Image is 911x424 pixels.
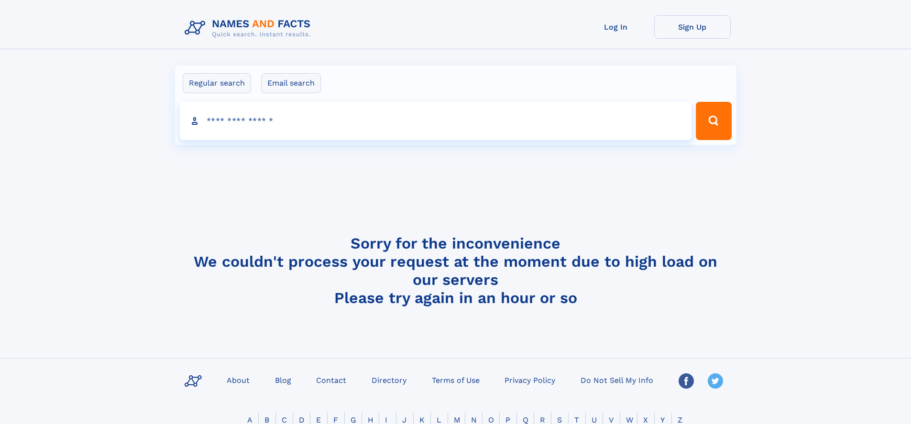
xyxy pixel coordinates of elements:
a: Sign Up [654,15,731,39]
a: Privacy Policy [501,373,559,387]
a: Directory [368,373,410,387]
a: Contact [312,373,350,387]
a: About [223,373,253,387]
a: Terms of Use [428,373,483,387]
label: Regular search [183,73,251,93]
a: Blog [271,373,295,387]
img: Logo Names and Facts [181,15,318,41]
button: Search Button [696,102,731,140]
h4: Sorry for the inconvenience We couldn't process your request at the moment due to high load on ou... [181,234,731,307]
label: Email search [261,73,321,93]
a: Log In [578,15,654,39]
input: search input [180,102,692,140]
a: Do Not Sell My Info [577,373,657,387]
img: Twitter [708,373,723,389]
img: Facebook [679,373,694,389]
